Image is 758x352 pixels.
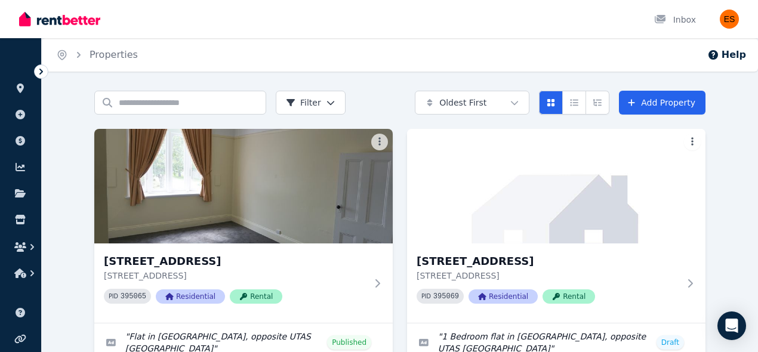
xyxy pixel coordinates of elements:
code: 395065 [121,292,146,301]
a: Unit 2/55 Invermay Rd, Invermay[STREET_ADDRESS][STREET_ADDRESS]PID 395065ResidentialRental [94,129,393,323]
img: Unit 2/55 Invermay Rd, Invermay [94,129,393,243]
span: Oldest First [439,97,486,109]
small: PID [421,293,431,299]
span: Filter [286,97,321,109]
button: More options [371,134,388,150]
span: Residential [469,289,538,304]
a: Add Property [619,91,705,115]
h3: [STREET_ADDRESS] [417,253,679,270]
button: Filter [276,91,346,115]
button: Oldest First [415,91,529,115]
a: Unit 1/55 Invermay Rd, Invermay[STREET_ADDRESS][STREET_ADDRESS]PID 395069ResidentialRental [407,129,705,323]
div: Inbox [654,14,696,26]
small: PID [109,293,118,299]
button: More options [684,134,701,150]
h3: [STREET_ADDRESS] [104,253,366,270]
code: 395069 [433,292,459,301]
nav: Breadcrumb [42,38,152,72]
button: Card view [539,91,563,115]
img: RentBetter [19,10,100,28]
button: Compact list view [562,91,586,115]
button: Expanded list view [586,91,609,115]
a: Properties [90,49,138,60]
button: Help [707,48,746,62]
img: Evangeline Samoilov [720,10,739,29]
div: View options [539,91,609,115]
span: Rental [230,289,282,304]
img: Unit 1/55 Invermay Rd, Invermay [407,129,705,243]
span: Residential [156,289,225,304]
p: [STREET_ADDRESS] [417,270,679,282]
p: [STREET_ADDRESS] [104,270,366,282]
span: Rental [543,289,595,304]
div: Open Intercom Messenger [717,311,746,340]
